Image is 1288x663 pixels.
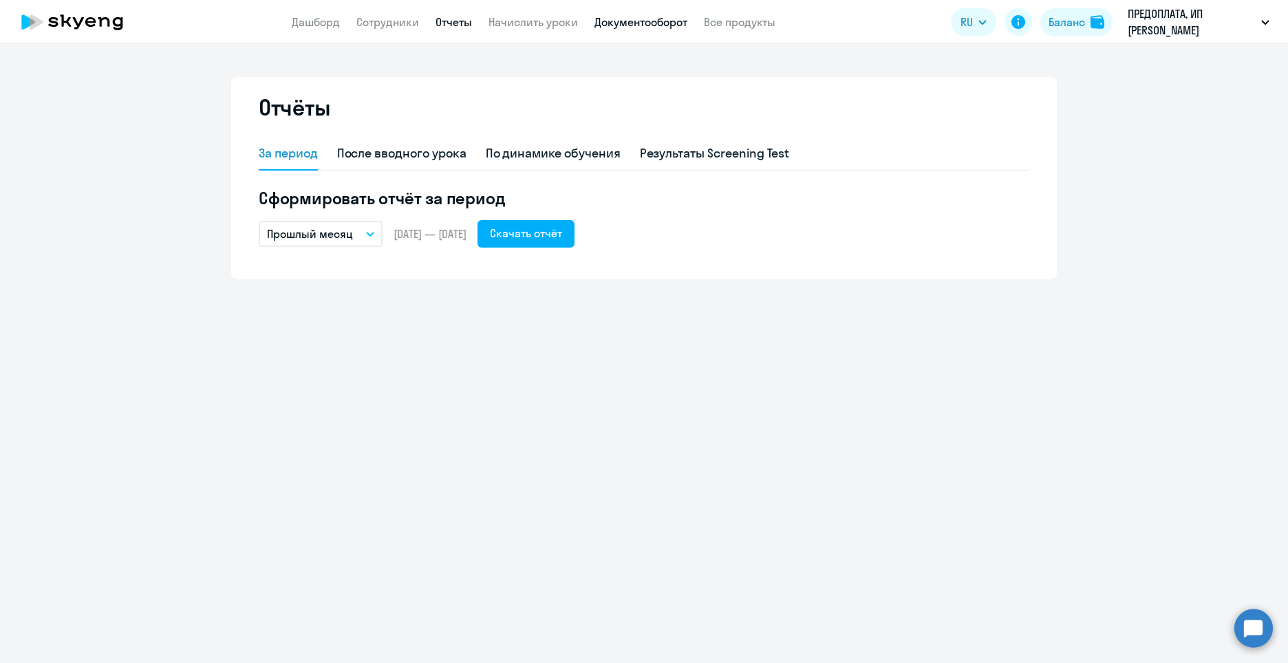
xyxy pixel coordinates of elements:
div: Скачать отчёт [490,225,562,241]
a: Все продукты [704,15,775,29]
div: После вводного урока [337,144,466,162]
a: Сотрудники [356,15,419,29]
div: По динамике обучения [486,144,621,162]
p: ПРЕДОПЛАТА, ИП [PERSON_NAME] [1128,6,1256,39]
img: balance [1091,15,1104,29]
button: RU [951,8,996,36]
button: Скачать отчёт [477,220,575,248]
a: Дашборд [292,15,340,29]
div: Результаты Screening Test [640,144,790,162]
a: Отчеты [436,15,472,29]
button: ПРЕДОПЛАТА, ИП [PERSON_NAME] [1121,6,1276,39]
a: Начислить уроки [489,15,578,29]
button: Балансbalance [1040,8,1113,36]
button: Прошлый месяц [259,221,383,247]
h5: Сформировать отчёт за период [259,187,1029,209]
div: За период [259,144,318,162]
div: Баланс [1049,14,1085,30]
span: [DATE] — [DATE] [394,226,466,241]
p: Прошлый месяц [267,226,353,242]
a: Документооборот [594,15,687,29]
span: RU [960,14,973,30]
h2: Отчёты [259,94,330,121]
